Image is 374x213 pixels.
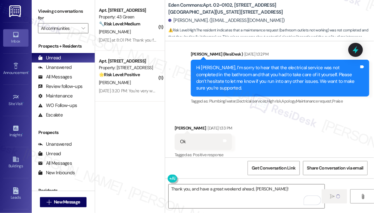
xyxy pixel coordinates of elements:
[175,150,232,159] div: Tagged as:
[168,27,374,47] span: : The resident indicates that a maintenance request (bathroom outlets not working) was not comple...
[32,129,95,136] div: Prospects
[23,101,24,105] span: •
[32,43,95,50] div: Prospects + Residents
[296,98,332,104] span: Maintenance request ,
[99,21,140,27] strong: 🔧 Risk Level: Medium
[191,51,369,60] div: [PERSON_NAME] (ResiDesk)
[168,2,295,16] b: Eden Commons: Apt. 02~0102, [STREET_ADDRESS][GEOGRAPHIC_DATA][US_STATE][STREET_ADDRESS]
[38,160,72,167] div: All Messages
[169,184,325,208] textarea: To enrich screen reader interactions, please activate Accessibility in Grammarly extension settings
[3,154,29,171] a: Buildings
[28,70,29,74] span: •
[303,161,368,175] button: Share Conversation via email
[168,28,196,33] strong: ⚠️ Risk Level: High
[3,185,29,203] a: Leads
[243,51,268,57] div: [DATE] 1:32 PM
[38,112,63,118] div: Escalate
[99,80,131,85] span: [PERSON_NAME]
[282,98,296,104] span: Apology ,
[332,98,343,104] span: Praise
[3,29,29,46] a: Inbox
[248,161,300,175] button: Get Conversation Link
[54,199,80,205] span: New Message
[38,170,75,176] div: New Inbounds
[81,26,85,31] i: 
[38,64,72,71] div: Unanswered
[180,138,186,145] div: Ok
[47,200,51,205] i: 
[41,23,78,33] input: All communities
[361,194,365,199] i: 
[9,5,22,17] img: ResiDesk Logo
[99,14,158,20] div: Property: 43 Green
[99,58,158,64] div: Apt. [STREET_ADDRESS]
[40,197,87,207] button: New Message
[38,6,88,23] label: Viewing conversations for
[307,165,364,171] span: Share Conversation via email
[206,125,232,131] div: [DATE] 1:33 PM
[22,132,23,136] span: •
[236,98,267,104] span: Electrical services ,
[196,64,359,92] div: Hi [PERSON_NAME], I’m sorry to hear that the electrical service was not completed in the bathroom...
[99,88,226,94] div: [DATE] 3:20 PM: You're very welcome! You have a blessed day, too 😊
[168,17,285,24] div: [PERSON_NAME]. ([EMAIL_ADDRESS][DOMAIN_NAME])
[3,92,29,109] a: Site Visit •
[38,74,72,80] div: All Messages
[38,83,82,90] div: Review follow-ups
[3,123,29,140] a: Insights •
[99,64,158,71] div: Property: [STREET_ADDRESS]
[38,141,72,148] div: Unanswered
[252,165,295,171] span: Get Conversation Link
[99,72,140,77] strong: 🌟 Risk Level: Positive
[209,98,236,104] span: Plumbing/water ,
[99,7,158,14] div: Apt. [STREET_ADDRESS]
[99,29,131,35] span: [PERSON_NAME]
[175,125,232,134] div: [PERSON_NAME]
[193,152,223,157] span: Positive response
[191,97,369,106] div: Tagged as:
[267,98,282,104] span: High risk ,
[38,55,61,61] div: Unread
[32,187,95,194] div: Residents
[38,93,73,99] div: Maintenance
[330,194,335,199] i: 
[38,102,77,109] div: WO Follow-ups
[38,150,61,157] div: Unread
